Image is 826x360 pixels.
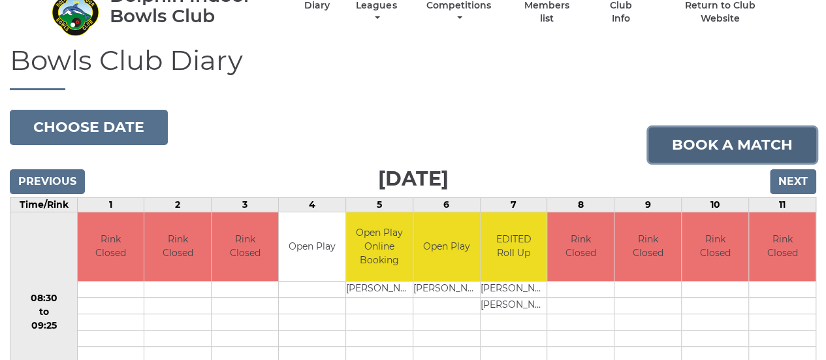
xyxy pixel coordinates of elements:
[480,198,547,212] td: 7
[144,198,212,212] td: 2
[345,198,413,212] td: 5
[346,281,413,297] td: [PERSON_NAME]
[279,198,346,212] td: 4
[10,110,168,145] button: Choose date
[279,212,345,281] td: Open Play
[413,212,480,281] td: Open Play
[481,281,547,297] td: [PERSON_NAME]
[10,169,85,194] input: Previous
[481,297,547,314] td: [PERSON_NAME]
[346,212,413,281] td: Open Play Online Booking
[547,198,614,212] td: 8
[614,198,682,212] td: 9
[648,127,816,163] a: Book a match
[10,45,816,90] h1: Bowls Club Diary
[78,198,144,212] td: 1
[547,212,614,281] td: Rink Closed
[770,169,816,194] input: Next
[614,212,681,281] td: Rink Closed
[78,212,144,281] td: Rink Closed
[212,198,279,212] td: 3
[749,198,816,212] td: 11
[10,198,78,212] td: Time/Rink
[413,281,480,297] td: [PERSON_NAME]
[481,212,547,281] td: EDITED Roll Up
[413,198,480,212] td: 6
[682,198,749,212] td: 10
[144,212,211,281] td: Rink Closed
[682,212,748,281] td: Rink Closed
[749,212,816,281] td: Rink Closed
[212,212,278,281] td: Rink Closed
